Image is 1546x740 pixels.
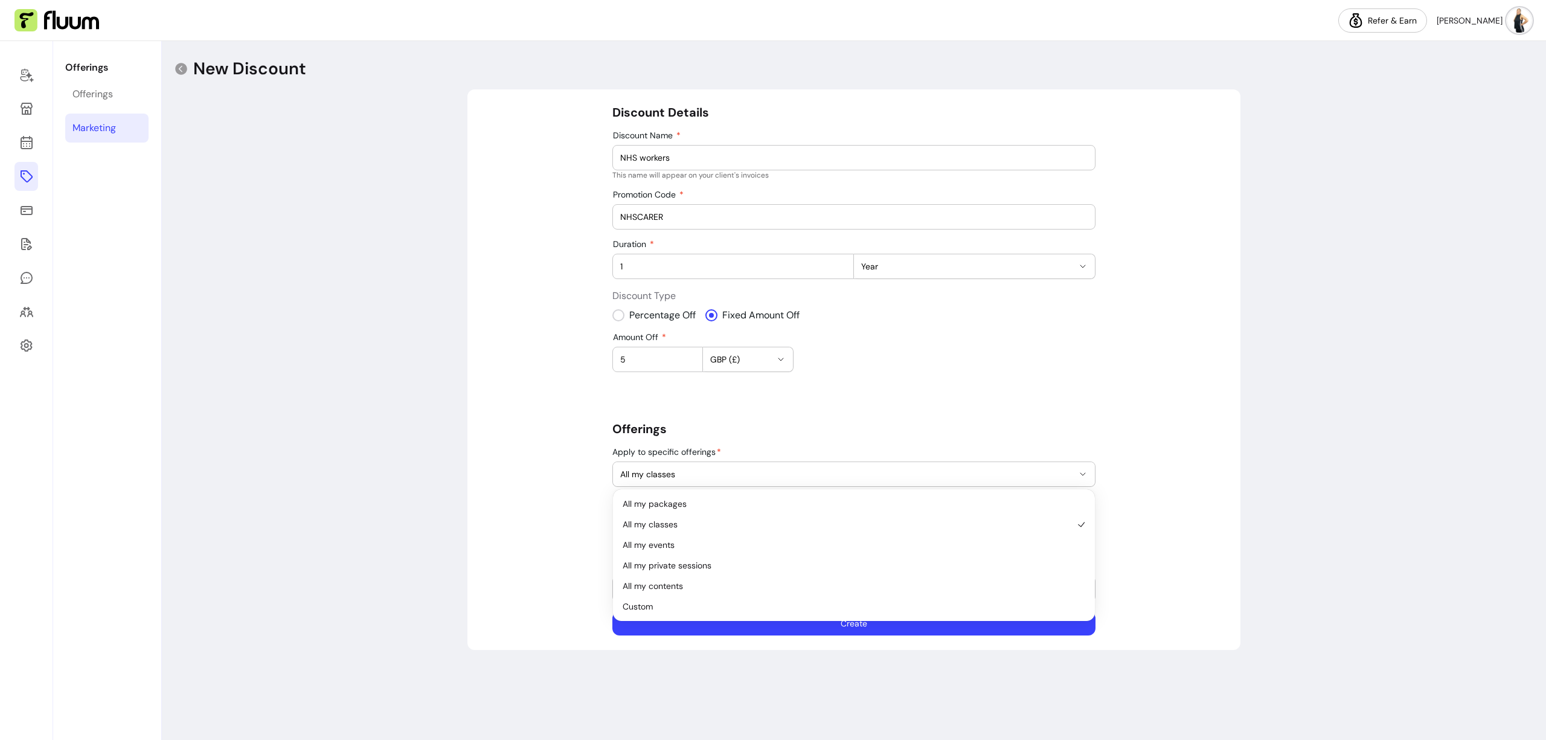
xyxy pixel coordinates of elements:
span: All my classes [620,468,1073,480]
span: All my classes [623,518,1073,530]
img: Fluum Logo [14,9,99,32]
span: All my contents [623,580,1073,592]
span: Custom [623,600,1073,613]
h5: Offerings [612,420,1095,437]
input: Promotion Code [620,211,1088,223]
span: GBP (£) [710,353,771,365]
a: Calendar [14,128,38,157]
img: avatar [1507,8,1532,33]
h5: Discount Details [612,104,1095,121]
input: Discount Name [620,152,1088,164]
p: This name will appear on your client's invoices [612,170,1095,180]
a: Offerings [14,162,38,191]
a: Clients [14,297,38,326]
span: Duration [613,239,649,249]
a: My Messages [14,263,38,292]
span: [PERSON_NAME] [1437,14,1503,27]
label: Apply to specific offerings [612,446,726,458]
span: Promotion Code [613,189,678,200]
span: Discount Type [612,289,1095,303]
a: Home [14,60,38,89]
a: Refer & Earn [1338,8,1427,33]
button: Create [612,611,1095,635]
h5: Restrictions [612,535,1095,552]
a: Sales [14,196,38,225]
a: Offerings [65,80,149,109]
span: All my packages [623,498,1073,510]
a: Storefront [14,94,38,123]
p: Offerings [65,60,149,75]
a: Settings [14,331,38,360]
span: All my private sessions [623,559,1073,571]
span: Year [861,260,1073,272]
span: Amount Off [613,332,661,343]
a: Forms [14,230,38,259]
input: Duration [620,260,846,272]
a: Marketing [65,114,149,143]
p: New Discount [193,58,306,80]
div: Marketing [72,121,116,135]
input: Amount Off [620,353,695,365]
span: Discount Name [613,130,675,141]
div: Offerings [72,87,113,101]
span: All my events [623,539,1073,551]
div: Discount Type [612,289,1095,323]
